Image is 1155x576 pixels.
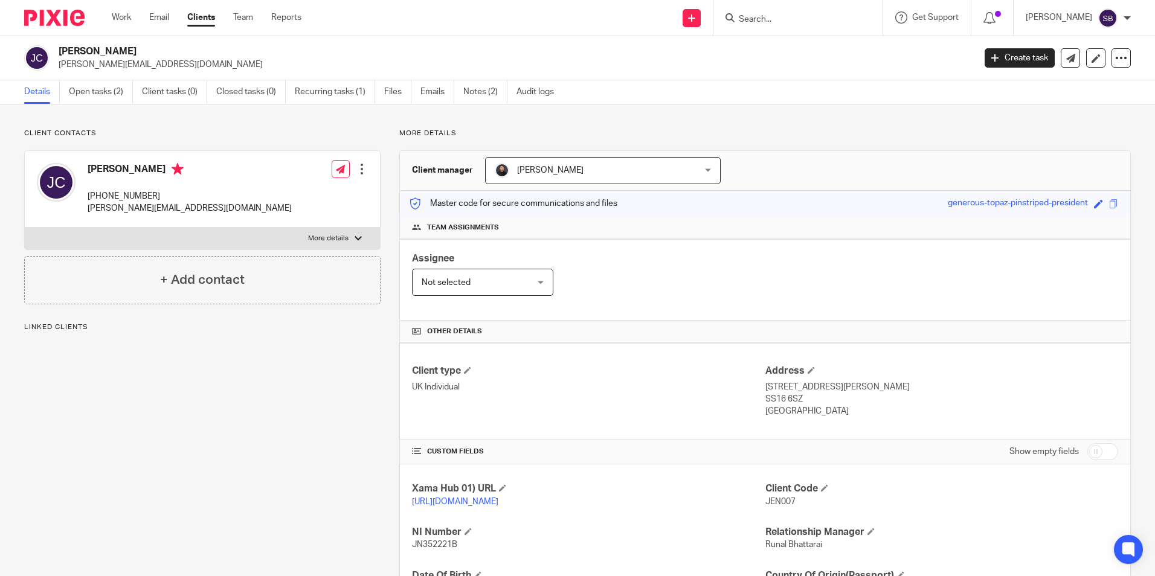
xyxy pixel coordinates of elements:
[24,45,50,71] img: svg%3E
[765,540,822,549] span: Runal Bhattarai
[412,526,765,539] h4: NI Number
[88,190,292,202] p: [PHONE_NUMBER]
[420,80,454,104] a: Emails
[765,482,1118,495] h4: Client Code
[985,48,1055,68] a: Create task
[160,270,245,289] h4: + Add contact
[399,129,1131,138] p: More details
[412,381,765,393] p: UK Individual
[187,11,215,24] a: Clients
[412,365,765,377] h4: Client type
[172,163,184,175] i: Primary
[88,202,292,214] p: [PERSON_NAME][EMAIL_ADDRESS][DOMAIN_NAME]
[412,540,457,549] span: JN352221B
[295,80,375,104] a: Recurring tasks (1)
[271,11,301,24] a: Reports
[427,327,482,336] span: Other details
[112,11,131,24] a: Work
[738,14,846,25] input: Search
[384,80,411,104] a: Files
[216,80,286,104] a: Closed tasks (0)
[412,164,473,176] h3: Client manager
[765,526,1118,539] h4: Relationship Manager
[24,10,85,26] img: Pixie
[24,129,381,138] p: Client contacts
[88,163,292,178] h4: [PERSON_NAME]
[1009,446,1079,458] label: Show empty fields
[409,197,617,210] p: Master code for secure communications and files
[765,365,1118,377] h4: Address
[24,80,60,104] a: Details
[412,254,454,263] span: Assignee
[412,482,765,495] h4: Xama Hub 01) URL
[765,498,796,506] span: JEN007
[463,80,507,104] a: Notes (2)
[765,381,1118,393] p: [STREET_ADDRESS][PERSON_NAME]
[412,498,498,506] a: [URL][DOMAIN_NAME]
[517,166,584,174] span: [PERSON_NAME]
[422,278,471,287] span: Not selected
[427,223,499,232] span: Team assignments
[142,80,207,104] a: Client tasks (0)
[1098,8,1118,28] img: svg%3E
[149,11,169,24] a: Email
[233,11,253,24] a: Team
[24,322,381,332] p: Linked clients
[1026,11,1092,24] p: [PERSON_NAME]
[308,234,349,243] p: More details
[948,197,1088,211] div: generous-topaz-pinstriped-president
[912,13,959,22] span: Get Support
[59,45,785,58] h2: [PERSON_NAME]
[412,447,765,456] h4: CUSTOM FIELDS
[59,59,967,71] p: [PERSON_NAME][EMAIL_ADDRESS][DOMAIN_NAME]
[37,163,76,202] img: svg%3E
[69,80,133,104] a: Open tasks (2)
[765,393,1118,405] p: SS16 6SZ
[765,405,1118,417] p: [GEOGRAPHIC_DATA]
[516,80,563,104] a: Audit logs
[495,163,509,178] img: My%20Photo.jpg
